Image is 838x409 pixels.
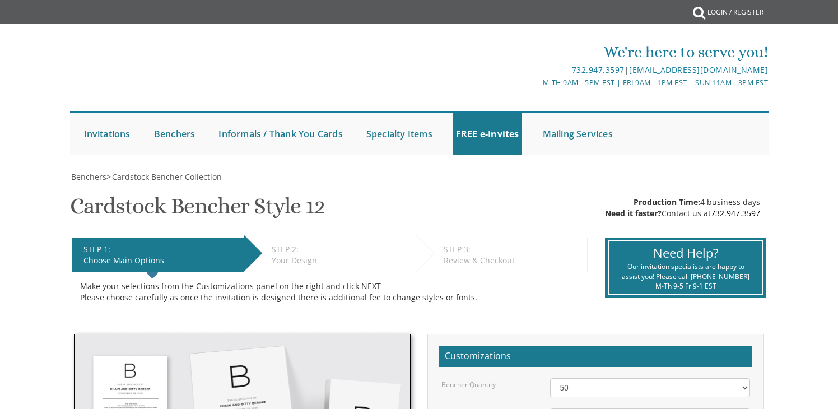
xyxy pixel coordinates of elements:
[540,113,616,155] a: Mailing Services
[112,171,222,182] span: Cardstock Bencher Collection
[83,255,238,266] div: Choose Main Options
[151,113,198,155] a: Benchers
[303,63,768,77] div: |
[572,64,625,75] a: 732.947.3597
[629,64,768,75] a: [EMAIL_ADDRESS][DOMAIN_NAME]
[441,380,496,389] label: Bencher Quantity
[444,255,581,266] div: Review & Checkout
[364,113,435,155] a: Specialty Items
[272,244,410,255] div: STEP 2:
[453,113,522,155] a: FREE e-Invites
[303,77,768,89] div: M-Th 9am - 5pm EST | Fri 9am - 1pm EST | Sun 11am - 3pm EST
[83,244,238,255] div: STEP 1:
[711,208,760,219] a: 732.947.3597
[70,194,325,227] h1: Cardstock Bencher Style 12
[617,262,753,290] div: Our invitation specialists are happy to assist you! Please call [PHONE_NUMBER] M-Th 9-5 Fr 9-1 EST
[216,113,345,155] a: Informals / Thank You Cards
[81,113,133,155] a: Invitations
[439,346,752,367] h2: Customizations
[70,171,106,182] a: Benchers
[605,197,760,219] div: 4 business days Contact us at
[605,208,662,219] span: Need it faster?
[303,41,768,63] div: We're here to serve you!
[634,197,700,207] span: Production Time:
[80,281,579,303] div: Make your selections from the Customizations panel on the right and click NEXT Please choose care...
[71,171,106,182] span: Benchers
[111,171,222,182] a: Cardstock Bencher Collection
[444,244,581,255] div: STEP 3:
[617,244,753,262] div: Need Help?
[272,255,410,266] div: Your Design
[106,171,222,182] span: >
